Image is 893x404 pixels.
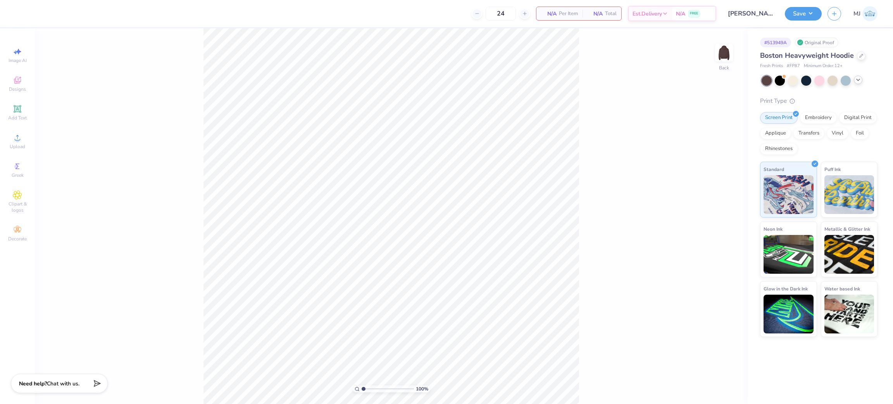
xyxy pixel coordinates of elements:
[760,38,791,47] div: # 513949A
[716,45,732,60] img: Back
[10,143,25,150] span: Upload
[760,97,877,105] div: Print Type
[764,175,814,214] img: Standard
[676,10,685,18] span: N/A
[824,295,874,333] img: Water based Ink
[764,165,784,173] span: Standard
[12,172,24,178] span: Greek
[760,51,854,60] span: Boston Heavyweight Hoodie
[824,165,841,173] span: Puff Ink
[839,112,877,124] div: Digital Print
[824,175,874,214] img: Puff Ink
[764,285,808,293] span: Glow in the Dark Ink
[760,128,791,139] div: Applique
[851,128,869,139] div: Foil
[853,9,860,18] span: MJ
[760,63,783,69] span: Fresh Prints
[760,143,798,155] div: Rhinestones
[8,236,27,242] span: Decorate
[633,10,662,18] span: Est. Delivery
[760,112,798,124] div: Screen Print
[605,10,617,18] span: Total
[800,112,837,124] div: Embroidery
[719,64,729,71] div: Back
[824,225,870,233] span: Metallic & Glitter Ink
[764,225,783,233] span: Neon Ink
[824,235,874,274] img: Metallic & Glitter Ink
[486,7,516,21] input: – –
[804,63,843,69] span: Minimum Order: 12 +
[764,235,814,274] img: Neon Ink
[587,10,603,18] span: N/A
[8,115,27,121] span: Add Text
[862,6,877,21] img: Mark Joshua Mullasgo
[793,128,824,139] div: Transfers
[9,86,26,92] span: Designs
[787,63,800,69] span: # FP87
[853,6,877,21] a: MJ
[541,10,557,18] span: N/A
[827,128,848,139] div: Vinyl
[416,385,428,392] span: 100 %
[19,380,47,387] strong: Need help?
[4,201,31,213] span: Clipart & logos
[690,11,698,16] span: FREE
[795,38,838,47] div: Original Proof
[764,295,814,333] img: Glow in the Dark Ink
[824,285,860,293] span: Water based Ink
[722,6,779,21] input: Untitled Design
[47,380,79,387] span: Chat with us.
[785,7,822,21] button: Save
[559,10,578,18] span: Per Item
[9,57,27,64] span: Image AI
